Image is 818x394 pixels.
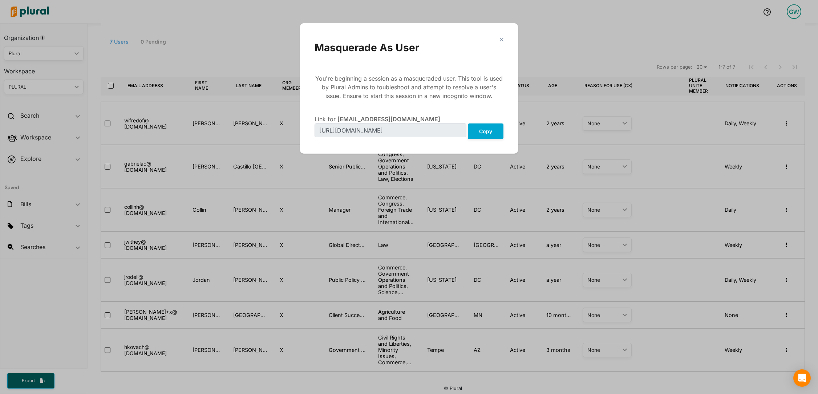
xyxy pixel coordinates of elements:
span: [EMAIL_ADDRESS][DOMAIN_NAME] [337,115,440,123]
div: Open Intercom Messenger [793,369,811,387]
div: You're beginning a session as a masqueraded user. This tool is used by Plural Admins to toublesho... [315,74,503,100]
div: Link for [315,115,503,123]
div: Masquerade As User [315,41,503,54]
div: Modal [300,23,518,154]
button: Copy [468,123,503,139]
